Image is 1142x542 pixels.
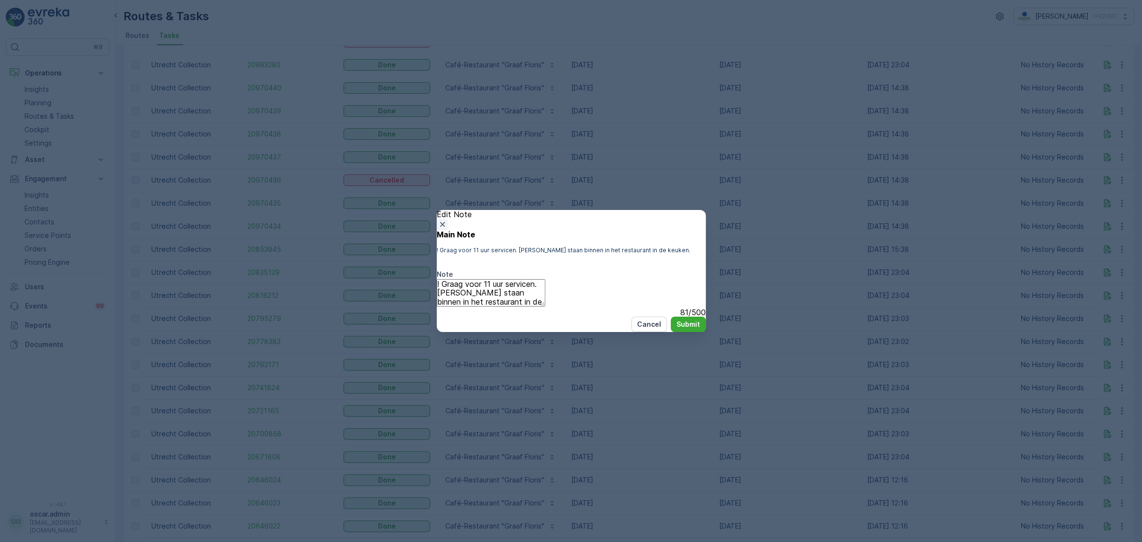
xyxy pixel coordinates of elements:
[676,320,700,329] p: Submit
[437,210,706,219] p: Edit Note
[671,317,706,332] button: Submit
[437,230,706,239] h4: Main Note
[631,317,667,332] button: Cancel
[637,320,661,329] p: Cancel
[437,246,706,254] p: ! Graag voor 11 uur servicen. [PERSON_NAME] staan binnen in het restaurant in de keuken.
[680,308,706,317] p: 81 / 500
[437,270,453,278] label: Note
[437,279,545,307] textarea: ! Graag voor 11 uur servicen. [PERSON_NAME] staan binnen in het restaurant in de keuken.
